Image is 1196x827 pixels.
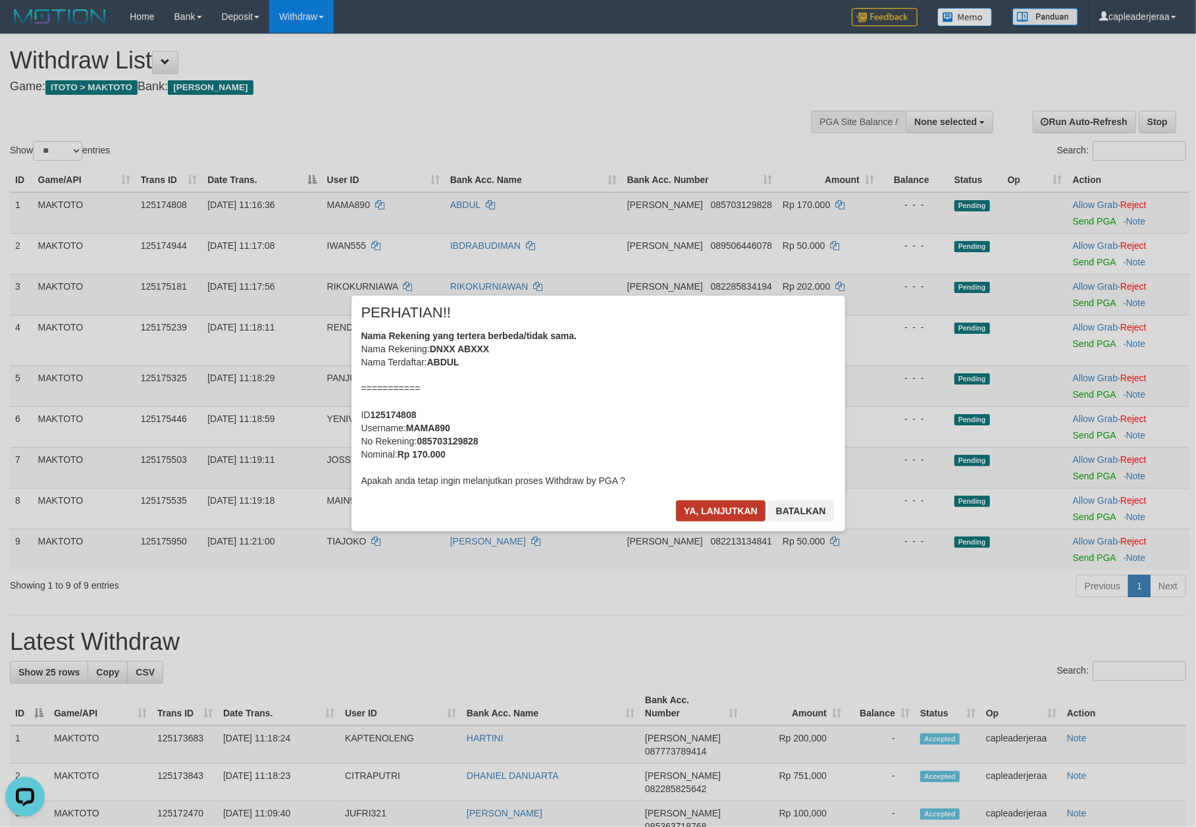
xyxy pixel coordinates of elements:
[427,357,459,367] b: ABDUL
[361,331,577,341] b: Nama Rekening yang tertera berbeda/tidak sama.
[406,423,450,433] b: MAMA890
[676,500,766,521] button: Ya, lanjutkan
[371,410,417,420] b: 125174808
[417,436,478,446] b: 085703129828
[430,344,490,354] b: DNXX ABXXX
[5,5,45,45] button: Open LiveChat chat widget
[768,500,834,521] button: Batalkan
[361,306,452,319] span: PERHATIAN!!
[361,329,835,487] div: Nama Rekening: Nama Terdaftar: =========== ID Username: No Rekening: Nominal: Apakah anda tetap i...
[398,449,446,460] b: Rp 170.000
